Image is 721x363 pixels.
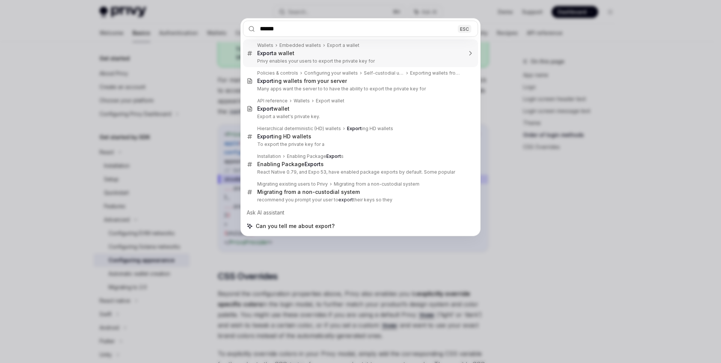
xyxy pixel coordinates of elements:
[327,42,359,48] div: Export a wallet
[304,70,358,76] div: Configuring your wallets
[257,181,328,187] div: Migrating existing users to Privy
[257,86,462,92] p: Many apps want the server to to have the ability to export the private key for
[305,161,321,167] b: Export
[347,126,362,131] b: Export
[257,78,347,84] div: ing wallets from your server
[287,153,344,159] div: Enabling Package s
[316,98,344,104] div: Export wallet
[243,206,478,219] div: Ask AI assistant
[257,133,311,140] div: ing HD wallets
[410,70,462,76] div: Exporting wallets from your server
[257,133,273,139] b: Export
[257,114,462,120] p: Export a wallet's private key.
[294,98,310,104] div: Wallets
[257,141,462,147] p: To export the private key for a
[364,70,404,76] div: Self-custodial user wallets
[257,42,273,48] div: Wallets
[257,169,462,175] p: React Native 0.79, and Expo 53, have enabled package exports by default. Some popular
[257,50,273,56] b: Export
[257,98,288,104] div: API reference
[257,50,294,57] div: a wallet
[347,126,393,132] div: ing HD wallets
[326,153,341,159] b: Export
[334,181,419,187] div: Migrating from a non-custodial system
[257,161,324,168] div: Enabling Package s
[257,197,462,203] p: recommend you prompt your user to their keys so they
[458,25,471,33] div: ESC
[257,58,462,64] p: Privy enables your users to export the private key for
[257,126,341,132] div: Hierarchical deterministic (HD) wallets
[257,105,273,112] b: Export
[279,42,321,48] div: Embedded wallets
[256,222,335,230] span: Can you tell me about export?
[338,197,353,202] b: export
[257,70,298,76] div: Policies & controls
[257,78,273,84] b: Export
[257,189,360,195] div: Migrating from a non-custodial system
[257,153,281,159] div: Installation
[257,105,290,112] div: wallet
